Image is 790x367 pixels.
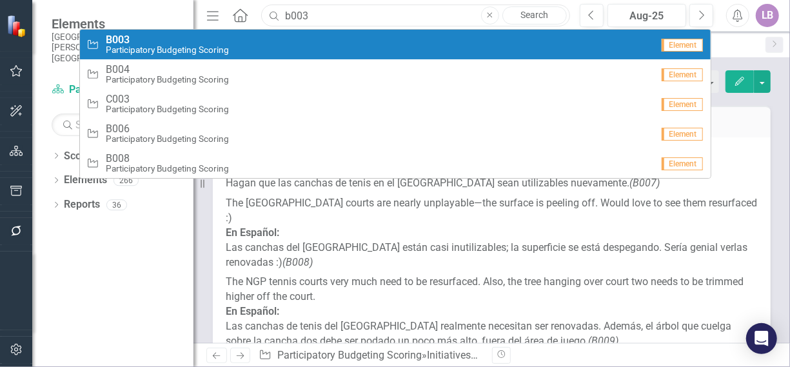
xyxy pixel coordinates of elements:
[662,68,703,81] span: Element
[502,6,567,25] a: Search
[114,175,139,186] div: 266
[226,193,758,272] p: The [GEOGRAPHIC_DATA] courts are nearly unplayable—the surface is peeling off. Would love to see ...
[106,64,229,75] span: B004
[80,119,711,148] a: B006Participatory Budgeting ScoringElement
[106,123,229,135] span: B006
[6,15,29,37] img: ClearPoint Strategy
[106,104,229,114] small: Participatory Budgeting Scoring
[746,323,777,354] div: Open Intercom Messenger
[80,148,711,178] a: B008Participatory Budgeting ScoringElement
[80,89,711,119] a: C003Participatory Budgeting ScoringElement
[427,349,478,361] a: Initiatives
[612,8,682,24] div: Aug-25
[662,39,703,52] span: Element
[80,30,711,59] a: Participatory Budgeting ScoringElement
[80,59,711,89] a: B004Participatory Budgeting ScoringElement
[106,164,229,174] small: Participatory Budgeting Scoring
[52,32,181,63] small: [GEOGRAPHIC_DATA][PERSON_NAME], [GEOGRAPHIC_DATA]
[277,349,422,361] a: Participatory Budgeting Scoring
[106,199,127,210] div: 36
[607,4,687,27] button: Aug-25
[226,305,279,317] strong: En Español:
[64,149,117,164] a: Scorecards
[282,256,313,268] em: (B008)
[662,98,703,111] span: Element
[106,134,229,144] small: Participatory Budgeting Scoring
[756,4,779,27] button: LB
[64,173,107,188] a: Elements
[106,94,229,105] span: C003
[52,114,181,136] input: Search Below...
[226,226,279,239] strong: En Español:
[259,348,482,363] div: » »
[106,75,229,84] small: Participatory Budgeting Scoring
[629,177,660,189] em: (B007)
[106,45,229,55] small: Participatory Budgeting Scoring
[588,335,618,347] em: (B009)
[106,153,229,164] span: B008
[226,272,758,348] p: The NGP tennis courts very much need to be resurfaced. Also, the tree hanging over court two need...
[662,157,703,170] span: Element
[64,197,100,212] a: Reports
[52,16,181,32] span: Elements
[662,128,703,141] span: Element
[52,83,181,97] a: Participatory Budgeting Scoring
[261,5,569,27] input: Search ClearPoint...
